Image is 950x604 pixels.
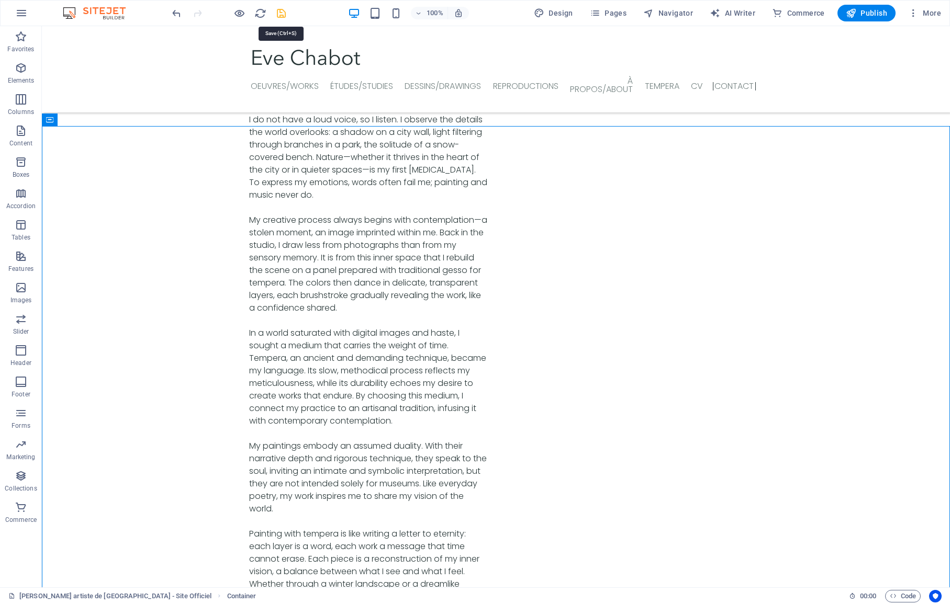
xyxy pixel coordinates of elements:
[12,390,30,398] p: Footer
[275,7,287,19] button: save
[227,590,256,602] nav: breadcrumb
[254,7,266,19] button: reload
[639,5,697,21] button: Navigator
[233,7,245,19] button: Click here to leave preview mode and continue editing
[411,7,448,19] button: 100%
[530,5,577,21] button: Design
[908,8,941,18] span: More
[170,7,183,19] button: undo
[890,590,916,602] span: Code
[768,5,829,21] button: Commerce
[710,8,755,18] span: AI Writer
[5,484,37,493] p: Collections
[867,592,869,600] span: :
[5,516,37,524] p: Commerce
[846,8,887,18] span: Publish
[6,202,36,210] p: Accordion
[590,8,627,18] span: Pages
[10,359,31,367] p: Header
[8,265,33,273] p: Features
[837,5,896,21] button: Publish
[849,590,877,602] h6: Session time
[904,5,945,21] button: More
[8,108,34,116] p: Columns
[534,8,573,18] span: Design
[929,590,942,602] button: Usercentrics
[454,8,463,18] i: On resize automatically adjust zoom level to fit chosen device.
[586,5,631,21] button: Pages
[643,8,693,18] span: Navigator
[530,5,577,21] div: Design (Ctrl+Alt+Y)
[8,590,211,602] a: Click to cancel selection. Double-click to open Pages
[254,7,266,19] i: Reload page
[8,76,35,85] p: Elements
[10,296,32,304] p: Images
[6,453,35,461] p: Marketing
[706,5,759,21] button: AI Writer
[427,7,443,19] h6: 100%
[227,590,256,602] span: Click to select. Double-click to edit
[772,8,825,18] span: Commerce
[13,327,29,336] p: Slider
[860,590,876,602] span: 00 00
[7,45,34,53] p: Favorites
[60,7,139,19] img: Editor Logo
[13,170,30,179] p: Boxes
[171,7,183,19] i: Undo: Change HTML (Ctrl+Z)
[885,590,921,602] button: Code
[12,233,30,242] p: Tables
[9,139,32,147] p: Content
[12,421,30,430] p: Forms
